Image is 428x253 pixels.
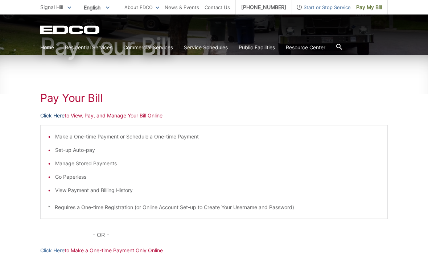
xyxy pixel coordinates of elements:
p: to View, Pay, and Manage Your Bill Online [40,112,388,120]
a: Public Facilities [239,43,275,51]
li: View Payment and Billing History [55,186,380,194]
li: Set-up Auto-pay [55,146,380,154]
li: Make a One-time Payment or Schedule a One-time Payment [55,133,380,141]
li: Manage Stored Payments [55,159,380,167]
a: Home [40,43,54,51]
h1: Pay Your Bill [40,35,388,58]
span: Pay My Bill [356,3,382,11]
p: * Requires a One-time Registration (or Online Account Set-up to Create Your Username and Password) [48,203,380,211]
p: - OR - [92,230,388,240]
a: Service Schedules [184,43,228,51]
a: News & Events [165,3,199,11]
span: Signal Hill [40,4,63,10]
li: Go Paperless [55,173,380,181]
a: Commercial Services [123,43,173,51]
a: About EDCO [124,3,159,11]
a: EDCD logo. Return to the homepage. [40,25,100,34]
span: English [78,1,115,13]
a: Contact Us [205,3,230,11]
a: Click Here [40,112,65,120]
a: Residential Services [65,43,112,51]
a: Resource Center [286,43,325,51]
h1: Pay Your Bill [40,91,388,104]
